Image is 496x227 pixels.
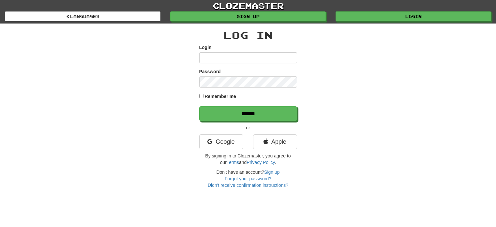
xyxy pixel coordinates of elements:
p: By signing in to Clozemaster, you agree to our and . [199,153,297,166]
p: or [199,124,297,131]
h2: Log In [199,30,297,41]
a: Didn't receive confirmation instructions? [208,183,288,188]
label: Login [199,44,212,51]
a: Privacy Policy [247,160,275,165]
a: Login [336,11,491,21]
div: Don't have an account? [199,169,297,188]
a: Forgot your password? [225,176,271,181]
a: Sign up [170,11,326,21]
a: Apple [253,134,297,149]
a: Terms [227,160,239,165]
label: Remember me [204,93,236,100]
a: Google [199,134,243,149]
a: Languages [5,11,160,21]
label: Password [199,68,221,75]
a: Sign up [264,170,279,175]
